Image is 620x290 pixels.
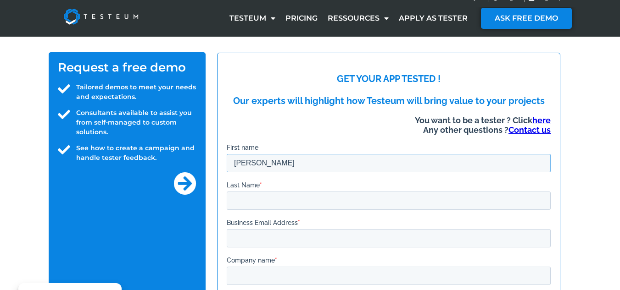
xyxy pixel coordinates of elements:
[394,8,473,29] a: Apply as tester
[481,8,572,29] a: ASK FREE DEMO
[224,8,473,29] nav: Menu
[224,8,280,29] a: Testeum
[306,53,324,63] a: here
[323,8,394,29] a: Ressources
[495,15,558,22] span: ASK FREE DEMO
[74,143,196,163] span: See how to create a campaign and handle tester feedback.
[74,82,196,102] span: Tailored demos to meet your needs and expectations.
[282,63,324,72] a: Contact us
[188,53,324,72] strong: You want to be a tester ? Click Any other questions ?
[280,8,323,29] a: Pricing
[6,11,318,44] span: GET YOUR APP TESTED ! Our experts will highlight how Testeum will bring value to your projects
[58,61,196,73] h1: Request a free demo
[74,108,196,137] span: Consultants available to assist you from self-managed to custom solutions.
